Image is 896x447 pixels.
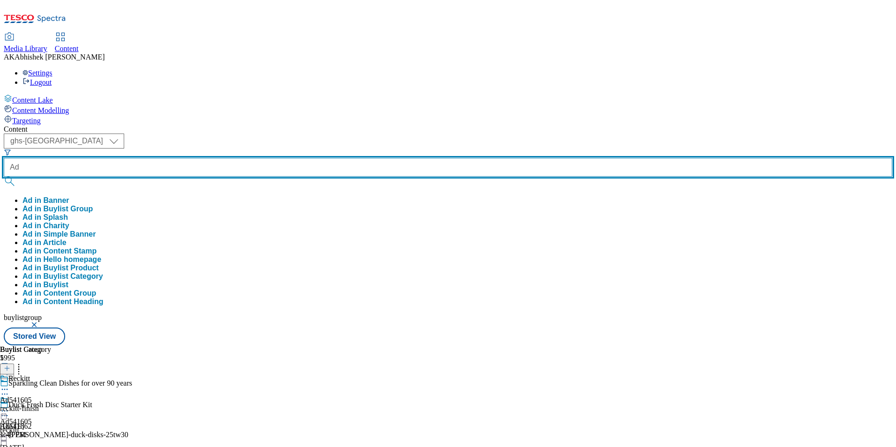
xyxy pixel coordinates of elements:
[22,222,69,230] div: Ad in
[43,222,69,230] span: Charity
[43,264,98,272] span: Buylist Product
[4,94,892,104] a: Content Lake
[22,238,67,247] div: Ad in
[22,205,93,213] button: Ad in Buylist Group
[22,289,96,298] button: Ad in Content Group
[22,230,96,238] button: Ad in Simple Banner
[12,96,53,104] span: Content Lake
[4,33,47,53] a: Media Library
[22,264,99,272] div: Ad in
[22,264,99,272] button: Ad in Buylist Product
[22,69,52,77] a: Settings
[22,255,101,264] button: Ad in Hello homepage
[55,33,79,53] a: Content
[8,374,30,383] div: Reckitt
[4,104,892,115] a: Content Modelling
[22,272,103,281] div: Ad in
[22,196,69,205] button: Ad in Banner
[22,281,68,289] div: Ad in
[22,247,97,255] button: Ad in Content Stamp
[22,298,103,306] button: Ad in Content Heading
[43,238,67,246] span: Article
[4,328,65,345] button: Stored View
[22,238,67,247] button: Ad in Article
[4,149,11,156] svg: Search Filters
[22,272,103,281] button: Ad in Buylist Category
[55,45,79,52] span: Content
[15,53,105,61] span: Abhishek [PERSON_NAME]
[43,281,68,289] span: Buylist
[22,222,69,230] button: Ad in Charity
[12,106,69,114] span: Content Modelling
[4,313,42,321] span: buylistgroup
[12,117,41,125] span: Targeting
[43,272,103,280] span: Buylist Category
[8,401,92,409] div: Duck Fresh Disc Starter Kit
[22,281,68,289] button: Ad in Buylist
[8,379,132,387] div: Sparkling Clean Dishes for over 90 years
[22,78,52,86] a: Logout
[22,213,68,222] button: Ad in Splash
[4,115,892,125] a: Targeting
[4,158,892,177] input: Search
[4,125,892,134] div: Content
[4,53,15,61] span: AK
[4,45,47,52] span: Media Library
